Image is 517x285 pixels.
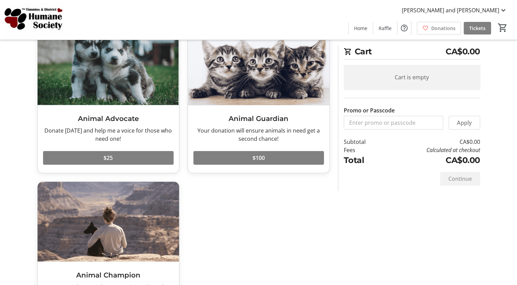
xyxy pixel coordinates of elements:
[38,182,179,261] img: Animal Champion
[193,151,324,165] button: $100
[344,146,383,154] td: Fees
[43,270,174,280] h3: Animal Champion
[344,45,480,59] h2: Cart
[193,126,324,143] div: Your donation will ensure animals in need get a second chance!
[349,22,373,35] a: Home
[43,126,174,143] div: Donate [DATE] and help me a voice for those who need one!
[43,151,174,165] button: $25
[446,45,480,58] span: CA$0.00
[397,21,411,35] button: Help
[188,25,329,105] img: Animal Guardian
[38,25,179,105] img: Animal Advocate
[457,119,472,127] span: Apply
[43,113,174,124] h3: Animal Advocate
[449,116,480,130] button: Apply
[344,154,383,166] td: Total
[253,154,265,162] span: $100
[469,25,486,32] span: Tickets
[402,6,499,14] span: [PERSON_NAME] and [PERSON_NAME]
[383,138,480,146] td: CA$0.00
[383,146,480,154] td: Calculated at checkout
[417,22,461,35] a: Donations
[344,116,443,130] input: Enter promo or passcode
[344,106,395,114] label: Promo or Passcode
[354,25,367,32] span: Home
[396,5,513,16] button: [PERSON_NAME] and [PERSON_NAME]
[193,113,324,124] h3: Animal Guardian
[464,22,491,35] a: Tickets
[104,154,113,162] span: $25
[373,22,397,35] a: Raffle
[496,22,509,34] button: Cart
[379,25,392,32] span: Raffle
[4,3,65,37] img: Timmins and District Humane Society's Logo
[383,154,480,166] td: CA$0.00
[431,25,455,32] span: Donations
[344,138,383,146] td: Subtotal
[344,65,480,90] div: Cart is empty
